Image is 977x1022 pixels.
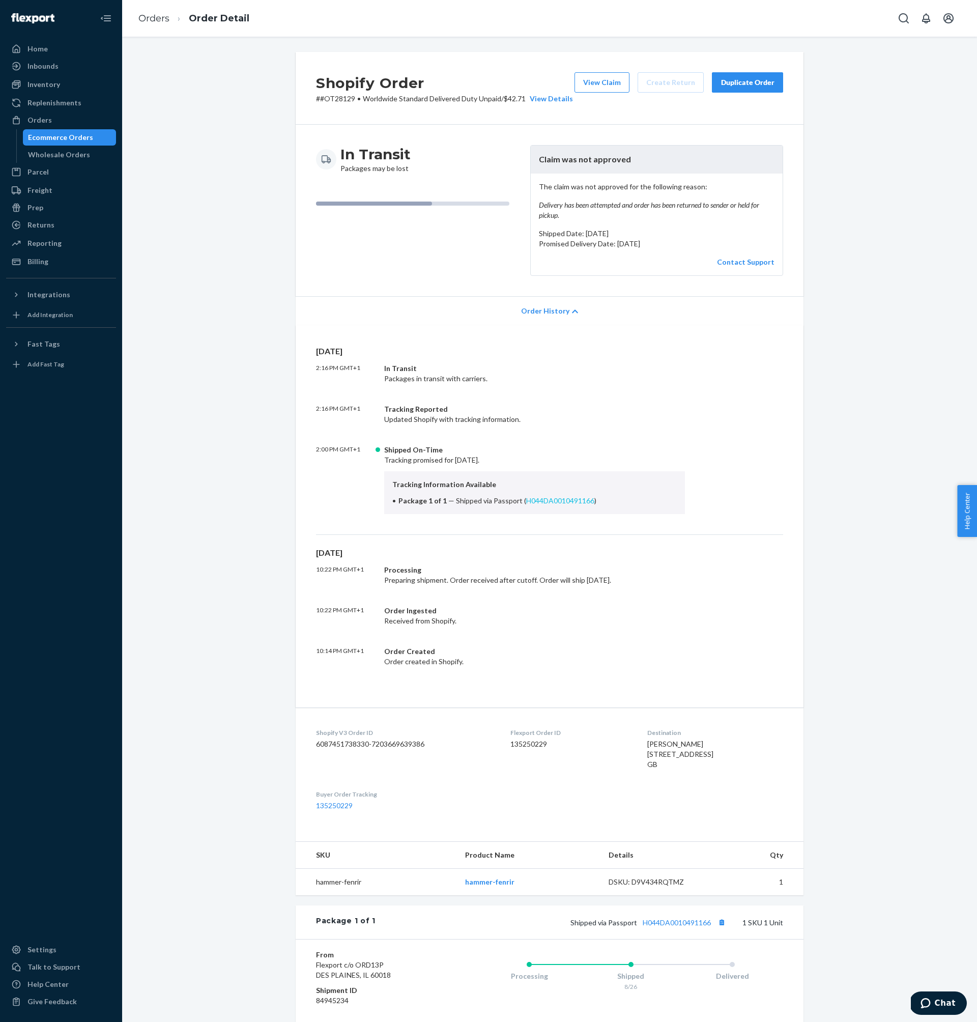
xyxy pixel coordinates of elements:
[316,72,573,94] h2: Shopify Order
[316,445,376,514] p: 2:00 PM GMT+1
[539,239,774,249] p: Promised Delivery Date: [DATE]
[316,790,494,799] dt: Buyer Order Tracking
[6,217,116,233] a: Returns
[363,94,501,103] span: Worldwide Standard Delivered Duty Unpaid
[643,918,711,927] a: H044DA0010491166
[448,496,454,505] span: —
[27,339,60,349] div: Fast Tags
[456,496,596,505] span: Shipped via Passport ( )
[27,203,43,213] div: Prep
[316,404,376,424] p: 2:16 PM GMT+1
[23,147,117,163] a: Wholesale Orders
[478,971,580,981] div: Processing
[130,4,257,34] ol: breadcrumbs
[316,346,783,357] p: [DATE]
[316,996,438,1006] dd: 84945234
[27,61,59,71] div: Inbounds
[316,565,376,585] p: 10:22 PM GMT+1
[316,547,783,559] p: [DATE]
[6,164,116,180] a: Parcel
[96,8,116,29] button: Close Navigation
[957,485,977,537] button: Help Center
[6,235,116,251] a: Reporting
[27,238,62,248] div: Reporting
[392,479,677,490] p: Tracking Information Available
[681,971,783,981] div: Delivered
[316,739,494,749] dd: 6087451738330-7203669639386
[316,363,376,384] p: 2:16 PM GMT+1
[23,129,117,146] a: Ecommerce Orders
[465,877,514,886] a: hammer-fenrir
[340,145,411,163] h3: In Transit
[6,959,116,975] button: Talk to Support
[27,310,73,319] div: Add Integration
[580,982,682,991] div: 8/26
[27,115,52,125] div: Orders
[570,918,728,927] span: Shipped via Passport
[6,356,116,373] a: Add Fast Tag
[27,79,60,90] div: Inventory
[27,997,77,1007] div: Give Feedback
[638,72,704,93] button: Create Return
[27,167,49,177] div: Parcel
[715,916,728,929] button: Copy tracking number
[938,8,959,29] button: Open account menu
[6,76,116,93] a: Inventory
[189,13,249,24] a: Order Detail
[712,72,783,93] button: Duplicate Order
[27,979,69,989] div: Help Center
[721,77,774,88] div: Duplicate Order
[574,72,629,93] button: View Claim
[894,8,914,29] button: Open Search Box
[647,728,783,737] dt: Destination
[384,363,685,374] div: In Transit
[6,336,116,352] button: Fast Tags
[717,258,774,266] a: Contact Support
[316,985,438,996] dt: Shipment ID
[6,942,116,958] a: Settings
[11,13,54,23] img: Flexport logo
[384,565,685,575] div: Processing
[27,290,70,300] div: Integrations
[28,150,90,160] div: Wholesale Orders
[384,445,685,514] div: Tracking promised for [DATE].
[526,94,573,104] button: View Details
[27,185,52,195] div: Freight
[316,801,353,810] a: 135250229
[6,182,116,198] a: Freight
[316,646,376,667] p: 10:14 PM GMT+1
[27,962,80,972] div: Talk to Support
[609,877,704,887] div: DSKU: D9V434RQTMZ
[384,646,685,657] div: Order Created
[531,146,783,174] header: Claim was not approved
[6,58,116,74] a: Inbounds
[6,993,116,1010] button: Give Feedback
[296,868,457,895] td: hammer-fenrir
[28,132,93,143] div: Ecommerce Orders
[27,945,56,955] div: Settings
[526,496,594,505] a: H044DA0010491166
[316,606,376,626] p: 10:22 PM GMT+1
[384,404,685,424] div: Updated Shopify with tracking information.
[27,44,48,54] div: Home
[6,41,116,57] a: Home
[316,960,391,979] span: Flexport c/o ORD13P DES PLAINES, IL 60018
[457,842,600,869] th: Product Name
[316,728,494,737] dt: Shopify V3 Order ID
[911,991,967,1017] iframe: Opens a widget where you can chat to one of our agents
[340,145,411,174] div: Packages may be lost
[510,739,630,749] dd: 135250229
[580,971,682,981] div: Shipped
[510,728,630,737] dt: Flexport Order ID
[6,307,116,323] a: Add Integration
[6,287,116,303] button: Integrations
[384,606,685,626] div: Received from Shopify.
[384,445,685,455] div: Shipped On-Time
[357,94,361,103] span: •
[6,112,116,128] a: Orders
[384,565,685,585] div: Preparing shipment. Order received after cutoff. Order will ship [DATE].
[6,253,116,270] a: Billing
[138,13,169,24] a: Orders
